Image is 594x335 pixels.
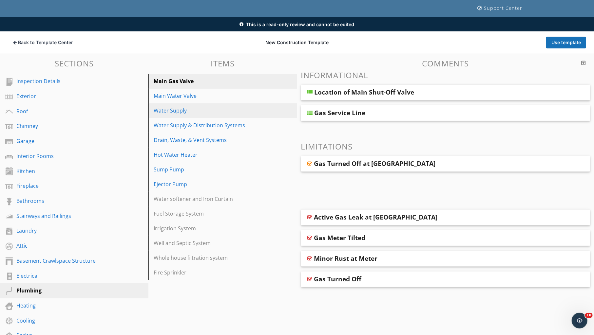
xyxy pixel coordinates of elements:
[301,59,590,68] h3: Comments
[148,59,297,68] h3: Items
[16,122,117,130] div: Chimney
[16,182,117,190] div: Fireplace
[154,77,269,85] div: Main Gas Valve
[16,92,117,100] div: Exterior
[314,255,378,262] div: Minor Rust at Meter
[572,313,587,328] iframe: Intercom live chat
[154,92,269,100] div: Main Water Valve
[16,287,117,294] div: Plumbing
[154,224,269,232] div: Irrigation System
[154,180,269,188] div: Ejector Pump
[16,137,117,145] div: Garage
[16,227,117,235] div: Laundry
[16,302,117,309] div: Heating
[475,2,525,14] a: Support Center
[18,39,73,46] span: Back to Template Center
[154,254,269,262] div: Whole house filtration system
[484,5,523,11] div: Support Center
[154,107,269,115] div: Water Supply
[16,167,117,175] div: Kitchen
[16,317,117,325] div: Cooling
[154,239,269,247] div: Well and Septic System
[154,166,269,173] div: Sump Pump
[201,39,393,46] div: New Construction Template
[154,269,269,276] div: Fire Sprinkler
[154,136,269,144] div: Drain, Waste, & Vent Systems
[546,37,586,48] button: Use template
[314,213,438,221] div: Active Gas Leak at [GEOGRAPHIC_DATA]
[585,313,593,318] span: 10
[301,142,590,151] h3: Limitations
[314,234,366,242] div: Gas Meter Tilted
[16,152,117,160] div: Interior Rooms
[154,151,269,159] div: Hot Water Heater
[16,212,117,220] div: Stairways and Railings
[16,77,117,85] div: Inspection Details
[315,88,414,96] div: Location of Main Shut-Off Valve
[154,121,269,129] div: Water Supply & Distribution Systems
[16,197,117,205] div: Bathrooms
[8,37,78,48] button: Back to Template Center
[154,210,269,218] div: Fuel Storage System
[314,275,362,283] div: Gas Turned Off
[314,160,436,167] div: Gas Turned Off at [GEOGRAPHIC_DATA]
[16,272,117,280] div: Electrical
[301,71,590,79] h3: Informational
[315,109,366,117] div: Gas Service Line
[16,257,117,265] div: Basement Crawlspace Structure
[16,107,117,115] div: Roof
[154,195,269,203] div: Water softener and Iron Curtain
[16,242,117,250] div: Attic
